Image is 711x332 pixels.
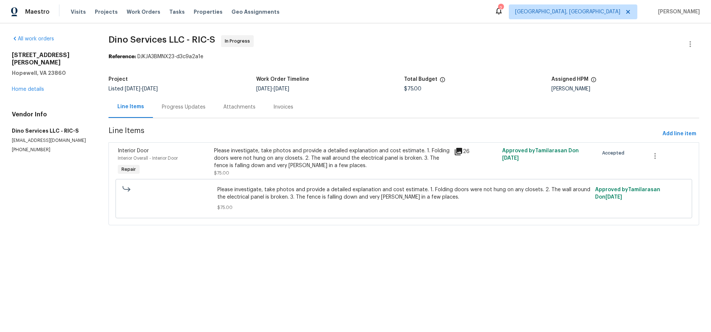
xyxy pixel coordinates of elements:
[12,127,91,135] h5: Dino Services LLC - RIC-S
[125,86,140,92] span: [DATE]
[142,86,158,92] span: [DATE]
[217,186,591,201] span: Please investigate, take photos and provide a detailed explanation and cost estimate. 1. Folding ...
[440,77,445,86] span: The total cost of line items that have been proposed by Opendoor. This sum includes line items th...
[214,147,450,169] div: Please investigate, take photos and provide a detailed explanation and cost estimate. 1. Folding ...
[231,8,280,16] span: Geo Assignments
[655,8,700,16] span: [PERSON_NAME]
[498,4,503,12] div: 2
[12,137,91,144] p: [EMAIL_ADDRESS][DOMAIN_NAME]
[605,195,622,200] span: [DATE]
[194,8,223,16] span: Properties
[274,86,289,92] span: [DATE]
[12,87,44,92] a: Home details
[125,86,158,92] span: -
[12,36,54,41] a: All work orders
[502,156,519,161] span: [DATE]
[551,77,588,82] h5: Assigned HPM
[127,8,160,16] span: Work Orders
[256,86,272,92] span: [DATE]
[118,166,139,173] span: Repair
[109,77,128,82] h5: Project
[162,103,206,111] div: Progress Updates
[551,86,699,92] div: [PERSON_NAME]
[602,149,627,157] span: Accepted
[591,77,597,86] span: The hpm assigned to this work order.
[256,86,289,92] span: -
[117,103,144,110] div: Line Items
[12,69,91,77] h5: Hopewell, VA 23860
[214,171,229,175] span: $75.00
[502,148,579,161] span: Approved by Tamilarasan D on
[256,77,309,82] h5: Work Order Timeline
[12,111,91,118] h4: Vendor Info
[169,9,185,14] span: Tasks
[595,187,660,200] span: Approved by Tamilarasan D on
[12,52,91,66] h2: [STREET_ADDRESS][PERSON_NAME]
[404,77,437,82] h5: Total Budget
[109,127,660,141] span: Line Items
[660,127,699,141] button: Add line item
[223,103,256,111] div: Attachments
[25,8,50,16] span: Maestro
[662,129,696,139] span: Add line item
[109,53,699,60] div: DJKJA3BMNX23-d3c9a2a1e
[454,147,498,156] div: 26
[404,86,421,92] span: $75.00
[217,204,591,211] span: $75.00
[515,8,620,16] span: [GEOGRAPHIC_DATA], [GEOGRAPHIC_DATA]
[118,148,149,153] span: Interior Door
[71,8,86,16] span: Visits
[109,35,215,44] span: Dino Services LLC - RIC-S
[109,54,136,59] b: Reference:
[109,86,158,92] span: Listed
[273,103,293,111] div: Invoices
[225,37,253,45] span: In Progress
[12,147,91,153] p: [PHONE_NUMBER]
[95,8,118,16] span: Projects
[118,156,178,160] span: Interior Overall - Interior Door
